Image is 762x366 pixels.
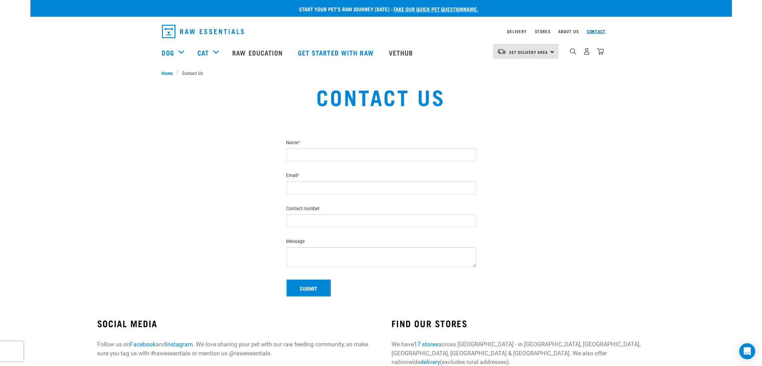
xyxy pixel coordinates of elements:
[535,30,551,32] a: Stores
[30,39,732,66] nav: dropdown navigation
[587,30,606,32] a: Contact
[35,5,737,13] p: Start your pet’s raw journey [DATE] –
[162,25,244,38] img: Raw Essentials Logo
[162,69,177,76] a: Home
[497,49,506,55] img: van-moving.png
[509,51,548,53] span: Set Delivery Area
[162,69,600,76] nav: breadcrumbs
[97,340,370,358] p: Follow us on and . We love sharing your pet with our raw feeding community, so make sure you tag ...
[162,48,174,58] a: Dog
[597,48,604,55] img: home-icon@2x.png
[97,318,370,329] h3: SOCIAL MEDIA
[197,48,209,58] a: Cat
[286,140,476,146] label: Name
[286,279,331,297] button: Submit
[570,48,576,55] img: home-icon-1@2x.png
[414,341,438,348] a: 17 stores
[394,7,478,10] a: take our quick pet questionnaire.
[162,69,173,76] span: Home
[286,206,476,212] label: Contact number
[286,173,476,179] label: Email
[130,341,156,348] a: Facebook
[507,30,526,32] a: Delivery
[225,39,291,66] a: Raw Education
[583,48,590,55] img: user.png
[291,39,382,66] a: Get started with Raw
[157,22,606,41] nav: dropdown navigation
[420,359,440,365] a: delivery
[286,239,476,245] label: Message
[739,343,755,359] div: Open Intercom Messenger
[162,84,600,108] h1: Contact Us
[558,30,579,32] a: About Us
[392,318,665,329] h3: FIND OUR STORES
[166,341,193,348] a: Instagram
[382,39,422,66] a: Vethub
